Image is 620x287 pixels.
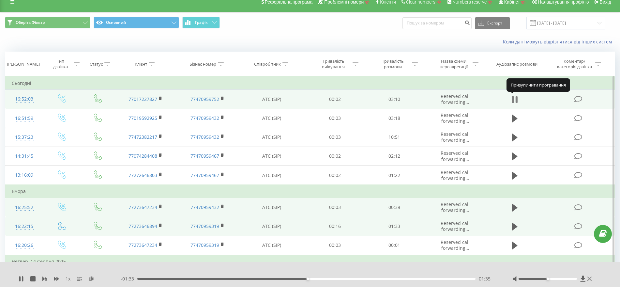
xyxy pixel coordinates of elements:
div: Статус [90,61,103,67]
td: 01:33 [365,217,424,236]
td: Четвер, 14 Серпня 2025 [5,255,615,268]
td: АТС (SIP) [238,217,305,236]
td: Сьогодні [5,77,615,90]
td: 03:10 [365,90,424,109]
button: Експорт [475,17,510,29]
span: Оберіть Фільтр [16,20,45,25]
div: Призупинити програвання [507,78,570,91]
button: Основний [94,17,179,28]
a: Коли дані можуть відрізнятися вiд інших систем [503,39,615,45]
input: Пошук за номером [402,17,472,29]
td: АТС (SIP) [238,90,305,109]
div: Тривалість очікування [316,58,351,70]
a: 77273646894 [129,223,157,229]
button: Графік [182,17,220,28]
div: [PERSON_NAME] [7,61,40,67]
span: Reserved call forwarding... [441,131,470,143]
div: 16:51:59 [12,112,37,125]
a: 77470959432 [190,134,219,140]
td: 00:03 [305,236,365,255]
span: 1 x [66,276,70,282]
a: 77470959752 [190,96,219,102]
span: - 01:33 [121,276,137,282]
span: Графік [195,20,208,25]
div: 13:16:09 [12,169,37,182]
td: 03:18 [365,109,424,128]
a: 77470959319 [190,223,219,229]
div: Назва схеми переадресації [436,58,471,70]
td: АТС (SIP) [238,236,305,255]
span: 01:35 [479,276,491,282]
a: 77273647234 [129,204,157,210]
div: Accessibility label [306,278,309,280]
a: 77470959467 [190,172,219,178]
div: 16:20:26 [12,239,37,252]
a: 77470959467 [190,153,219,159]
td: Вчора [5,185,615,198]
td: 02:12 [365,147,424,166]
span: Reserved call forwarding... [441,201,470,213]
span: Reserved call forwarding... [441,150,470,162]
div: 16:52:03 [12,93,37,105]
div: Клієнт [135,61,147,67]
td: 00:03 [305,109,365,128]
div: Бізнес номер [189,61,216,67]
td: АТС (SIP) [238,198,305,217]
div: 16:25:52 [12,201,37,214]
td: 00:02 [305,147,365,166]
span: Reserved call forwarding... [441,220,470,232]
div: Співробітник [254,61,281,67]
div: Тип дзвінка [49,58,72,70]
span: Reserved call forwarding... [441,169,470,181]
td: АТС (SIP) [238,128,305,147]
div: 15:37:23 [12,131,37,144]
div: 16:22:15 [12,220,37,233]
span: Reserved call forwarding... [441,239,470,251]
div: Accessibility label [547,278,549,280]
a: 77019592925 [129,115,157,121]
div: Тривалість розмови [375,58,410,70]
a: 77272646803 [129,172,157,178]
a: 77470959319 [190,242,219,248]
div: Коментар/категорія дзвінка [555,58,594,70]
a: 77470959432 [190,115,219,121]
td: 01:22 [365,166,424,185]
td: 00:02 [305,90,365,109]
td: 00:03 [305,198,365,217]
td: АТС (SIP) [238,109,305,128]
div: 14:31:45 [12,150,37,163]
span: Reserved call forwarding... [441,112,470,124]
div: Аудіозапис розмови [496,61,537,67]
td: 00:38 [365,198,424,217]
td: 00:16 [305,217,365,236]
td: 00:03 [305,128,365,147]
td: 10:51 [365,128,424,147]
a: 77074284408 [129,153,157,159]
td: 00:02 [305,166,365,185]
td: АТС (SIP) [238,166,305,185]
a: 77273647234 [129,242,157,248]
a: 77470959432 [190,204,219,210]
button: Оберіть Фільтр [5,17,90,28]
a: 77472382217 [129,134,157,140]
a: 77017227827 [129,96,157,102]
td: АТС (SIP) [238,147,305,166]
td: 00:01 [365,236,424,255]
span: Reserved call forwarding... [441,93,470,105]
